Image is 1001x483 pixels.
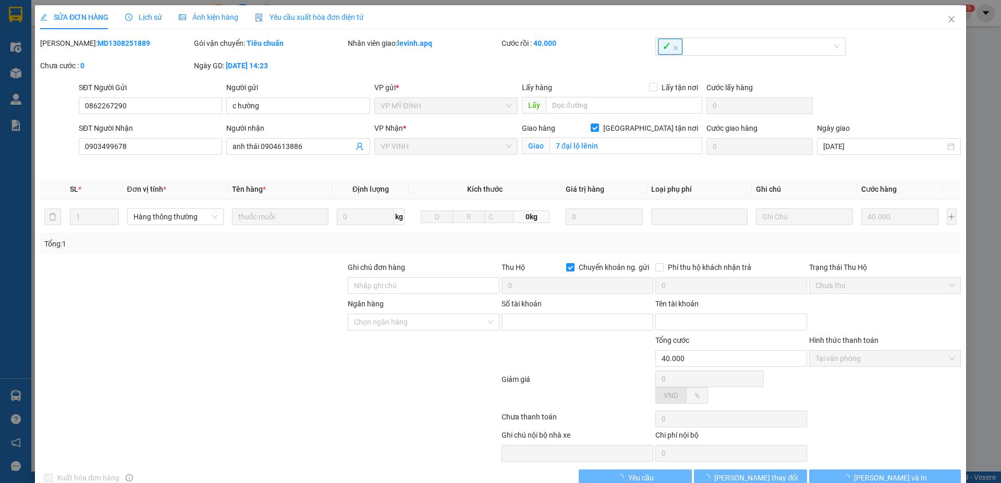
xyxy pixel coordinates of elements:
th: Ghi chú [752,179,857,200]
b: levinh.apq [397,39,432,47]
div: Cước rồi : [502,38,653,49]
span: Chuyển khoản ng. gửi [575,262,653,273]
span: Chưa thu [815,278,955,293]
span: VP VINH [381,139,511,154]
label: Số tài khoản [502,300,542,308]
input: Cước giao hàng [706,138,813,155]
span: close [673,45,678,51]
label: Cước giao hàng [706,124,758,132]
label: Cước lấy hàng [706,83,753,92]
div: Người gửi [226,82,370,93]
label: Tên tài khoản [655,300,699,308]
span: Giao [522,138,550,154]
label: Ghi chú đơn hàng [348,263,405,271]
div: Ngày GD: [194,60,346,71]
input: Dọc đường [546,97,702,114]
div: Chi phí nội bộ [655,429,807,445]
span: Tại văn phòng [815,351,955,366]
span: Thu Hộ [502,263,525,271]
span: ✓ [658,39,682,55]
span: loading [843,474,854,481]
input: 0 [861,208,939,225]
div: Tổng: 1 [44,238,386,250]
button: Close [937,5,966,34]
div: Giảm giá [500,374,654,408]
input: VD: Bàn, Ghế [232,208,328,225]
span: Đơn vị tính [127,185,166,193]
span: close [947,15,956,23]
div: Gói vận chuyển: [194,38,346,49]
div: Nhân viên giao: [348,38,499,49]
span: % [694,391,700,400]
b: Tiêu chuẩn [247,39,284,47]
span: Lịch sử [125,13,162,21]
span: kg [394,208,405,225]
span: Cước hàng [861,185,897,193]
span: clock-circle [125,14,132,21]
img: icon [255,14,263,22]
div: Trạng thái Thu Hộ [809,262,961,273]
span: Giá trị hàng [566,185,604,193]
span: Phí thu hộ khách nhận trả [664,262,755,273]
span: Hàng thông thường [133,209,217,225]
span: 0kg [514,210,549,223]
div: Chưa cước : [40,60,192,71]
div: SĐT Người Gửi [79,82,222,93]
input: Ngày giao [823,141,945,152]
input: Ghi chú đơn hàng [348,277,499,294]
label: Ngân hàng [348,300,384,308]
span: Tên hàng [232,185,266,193]
th: Loại phụ phí [647,179,752,200]
span: Ảnh kiện hàng [179,13,238,21]
b: [DATE] 14:23 [226,61,268,70]
div: [PERSON_NAME]: [40,38,192,49]
b: 40.000 [533,39,556,47]
span: Lấy [522,97,546,114]
label: Hình thức thanh toán [809,336,878,344]
input: Ngân hàng [354,314,486,330]
b: MD1308251889 [97,39,150,47]
div: VP gửi [374,82,518,93]
div: Ghi chú nội bộ nhà xe [502,429,653,445]
input: Tên tài khoản [655,314,807,330]
span: SỬA ĐƠN HÀNG [40,13,108,21]
div: Chưa thanh toán [500,411,654,429]
input: 0 [566,208,643,225]
span: VND [664,391,678,400]
span: SL [70,185,78,193]
b: 0 [80,61,84,70]
span: Tổng cước [655,336,689,344]
input: C [484,210,514,223]
div: Người nhận [226,122,370,134]
input: Số tài khoản [502,314,653,330]
span: picture [179,14,186,21]
div: SĐT Người Nhận [79,122,222,134]
span: edit [40,14,47,21]
label: Ngày giao [817,124,850,132]
span: user-add [356,142,364,151]
span: Lấy tận nơi [657,82,702,93]
button: plus [947,208,957,225]
span: VP MỸ ĐÌNH [381,98,511,114]
button: delete [44,208,61,225]
span: Lấy hàng [522,83,552,92]
span: loading [703,474,714,481]
input: Cước lấy hàng [706,97,813,114]
span: Kích thước [467,185,503,193]
input: R [453,210,485,223]
span: loading [617,474,628,481]
input: D [421,210,453,223]
span: Giao hàng [522,124,555,132]
span: Yêu cầu xuất hóa đơn điện tử [255,13,364,21]
input: Ghi Chú [756,208,852,225]
input: Giao tận nơi [550,138,702,154]
span: VP Nhận [374,124,403,132]
span: [GEOGRAPHIC_DATA] tận nơi [599,122,702,134]
span: info-circle [126,474,133,481]
span: Định lượng [352,185,389,193]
